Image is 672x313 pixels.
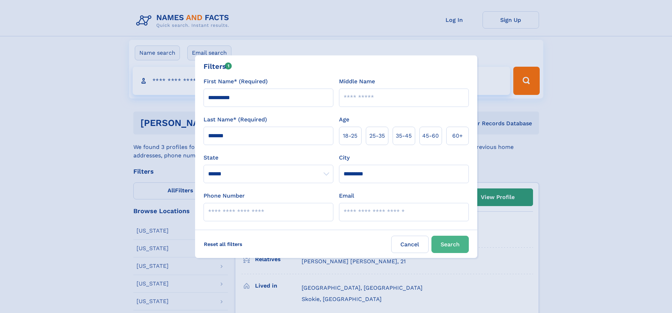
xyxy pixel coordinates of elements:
[369,132,385,140] span: 25‑35
[343,132,357,140] span: 18‑25
[339,154,350,162] label: City
[339,77,375,86] label: Middle Name
[204,61,232,72] div: Filters
[431,236,469,253] button: Search
[396,132,412,140] span: 35‑45
[204,77,268,86] label: First Name* (Required)
[339,192,354,200] label: Email
[204,192,245,200] label: Phone Number
[204,115,267,124] label: Last Name* (Required)
[391,236,429,253] label: Cancel
[204,154,333,162] label: State
[199,236,247,253] label: Reset all filters
[422,132,439,140] span: 45‑60
[339,115,349,124] label: Age
[452,132,463,140] span: 60+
